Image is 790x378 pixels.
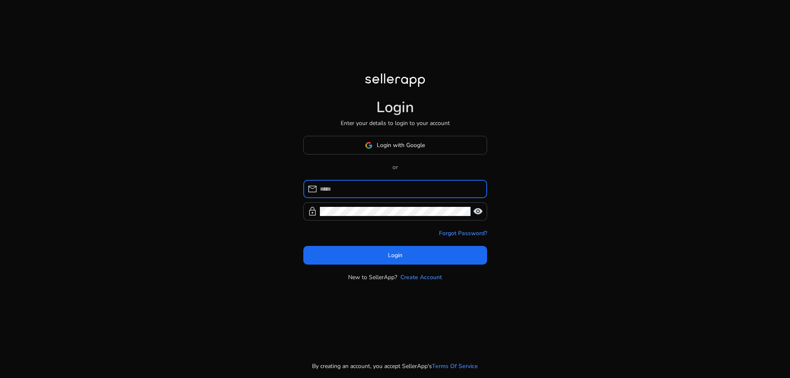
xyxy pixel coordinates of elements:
button: Login [303,246,487,265]
button: Login with Google [303,136,487,155]
a: Create Account [400,273,442,282]
span: lock [307,206,317,216]
p: Enter your details to login to your account [341,119,450,128]
span: Login [388,251,402,260]
a: Forgot Password? [439,229,487,238]
p: or [303,163,487,172]
span: mail [307,184,317,194]
span: visibility [473,206,483,216]
p: New to SellerApp? [348,273,397,282]
h1: Login [376,98,414,116]
span: Login with Google [377,141,425,150]
a: Terms Of Service [432,362,478,371]
img: google-logo.svg [365,142,373,149]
